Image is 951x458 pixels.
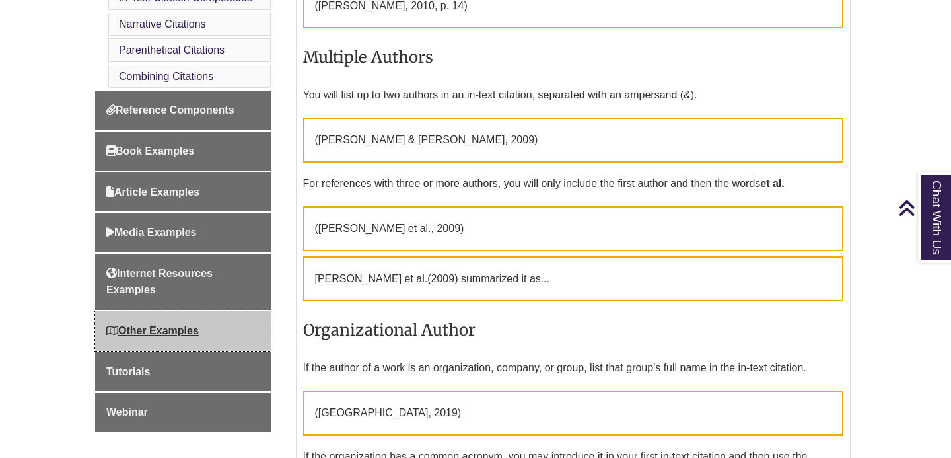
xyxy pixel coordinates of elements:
[95,213,271,252] a: Media Examples
[106,145,194,157] span: Book Examples
[106,227,197,238] span: Media Examples
[95,91,271,130] a: Reference Components
[95,172,271,212] a: Article Examples
[106,366,150,377] span: Tutorials
[318,407,429,418] span: [GEOGRAPHIC_DATA]
[95,393,271,432] a: Webinar
[95,254,271,310] a: Internet Resources Examples
[106,268,213,296] span: Internet Resources Examples
[106,406,148,418] span: Webinar
[95,352,271,392] a: Tutorials
[760,178,784,189] strong: et al.
[303,352,844,384] p: If the author of a work is an organization, company, or group, list that group's full name in the...
[303,79,844,111] p: You will list up to two authors in an in-text citation, separated with an ampersand (&).
[303,42,844,73] h3: Multiple Authors
[106,325,199,336] span: Other Examples
[303,206,844,251] p: ( , 2009)
[119,71,213,82] a: Combining Citations
[303,168,844,200] p: For references with three or more authors, you will only include the first author and then the words
[898,199,948,217] a: Back to Top
[303,256,844,301] p: (2009) summarized it as...
[318,134,505,145] span: [PERSON_NAME] & [PERSON_NAME]
[95,311,271,351] a: Other Examples
[303,315,844,346] h3: Organizational Author
[106,186,199,198] span: Article Examples
[303,391,844,436] p: ( , 2019)
[119,44,225,56] a: Parenthetical Citations
[106,104,234,116] span: Reference Components
[303,118,844,163] p: ( , 2009)
[315,273,428,284] span: [PERSON_NAME] et al.
[318,223,431,234] span: [PERSON_NAME] et al.
[95,132,271,171] a: Book Examples
[119,19,206,30] a: Narrative Citations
